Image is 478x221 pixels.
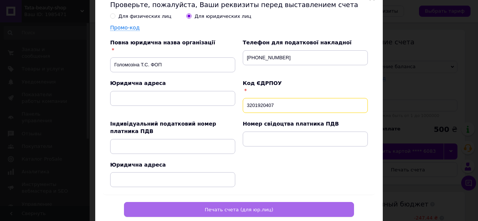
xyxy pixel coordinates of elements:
label: Юридична адреса [110,162,166,168]
label: Повна юридична назва організації [110,40,215,45]
label: Код ЄДРПОУ [243,80,282,86]
span: Печать счета (для юр.лиц) [205,207,273,212]
div: Для физических лиц [118,13,171,20]
label: Індивідуальний податковий номер платника ПДВ [110,121,216,134]
label: Номер свідоцтва платника ПДВ [243,121,339,127]
div: Для юридических лиц [195,13,251,20]
label: Промо-код [110,25,140,31]
label: Юридична адреса [110,80,166,86]
button: Печать счета (для юр.лиц) [124,202,354,217]
label: Телефон для податкової накладної [243,40,351,45]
